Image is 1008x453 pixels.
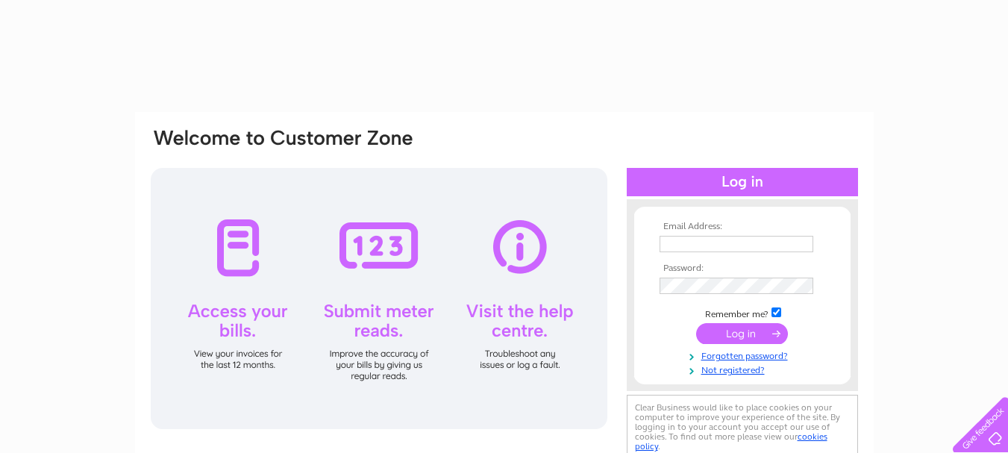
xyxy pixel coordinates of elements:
[656,222,829,232] th: Email Address:
[660,362,829,376] a: Not registered?
[635,431,827,452] a: cookies policy
[660,348,829,362] a: Forgotten password?
[696,323,788,344] input: Submit
[656,305,829,320] td: Remember me?
[656,263,829,274] th: Password:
